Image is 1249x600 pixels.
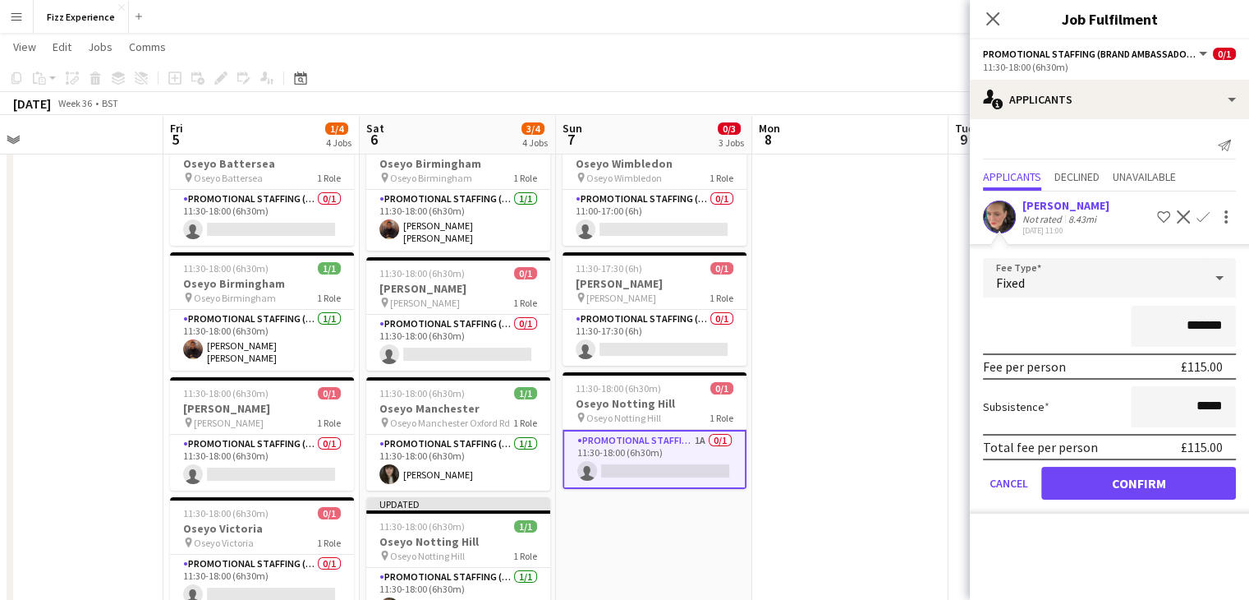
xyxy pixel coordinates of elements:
[563,396,746,411] h3: Oseyo Notting Hill
[514,267,537,279] span: 0/1
[379,267,465,279] span: 11:30-18:00 (6h30m)
[170,190,354,246] app-card-role: Promotional Staffing (Brand Ambassadors)0/111:30-18:00 (6h30m)
[364,130,384,149] span: 6
[379,387,465,399] span: 11:30-18:00 (6h30m)
[317,537,341,549] span: 1 Role
[102,97,118,109] div: BST
[513,417,537,429] span: 1 Role
[1181,439,1223,455] div: £115.00
[53,39,71,54] span: Edit
[563,252,746,366] app-job-card: 11:30-17:30 (6h)0/1[PERSON_NAME] [PERSON_NAME]1 RolePromotional Staffing (Brand Ambassadors)0/111...
[756,130,780,149] span: 8
[170,276,354,291] h3: Oseyo Birmingham
[183,507,269,519] span: 11:30-18:00 (6h30m)
[983,399,1049,414] label: Subsistence
[366,534,550,549] h3: Oseyo Notting Hill
[1022,198,1109,213] div: [PERSON_NAME]
[379,520,465,533] span: 11:30-18:00 (6h30m)
[1213,48,1236,60] span: 0/1
[710,382,733,395] span: 0/1
[970,80,1249,119] div: Applicants
[983,61,1236,73] div: 11:30-18:00 (6h30m)
[709,292,733,304] span: 1 Role
[563,310,746,366] app-card-role: Promotional Staffing (Brand Ambassadors)0/111:30-17:30 (6h)
[390,550,465,562] span: Oseyo Notting Hill
[366,257,550,371] app-job-card: 11:30-18:00 (6h30m)0/1[PERSON_NAME] [PERSON_NAME]1 RolePromotional Staffing (Brand Ambassadors)0/...
[366,497,550,510] div: Updated
[983,48,1196,60] span: Promotional Staffing (Brand Ambassadors)
[514,387,537,399] span: 1/1
[563,190,746,246] app-card-role: Promotional Staffing (Brand Ambassadors)0/111:00-17:00 (6h)
[170,435,354,491] app-card-role: Promotional Staffing (Brand Ambassadors)0/111:30-18:00 (6h30m)
[514,520,537,533] span: 1/1
[170,121,183,136] span: Fri
[170,156,354,171] h3: Oseyo Battersea
[168,130,183,149] span: 5
[563,132,746,246] app-job-card: 11:00-17:00 (6h)0/1Oseyo Wimbledon Oseyo Wimbledon1 RolePromotional Staffing (Brand Ambassadors)0...
[953,130,974,149] span: 9
[317,172,341,184] span: 1 Role
[366,315,550,371] app-card-role: Promotional Staffing (Brand Ambassadors)0/111:30-18:00 (6h30m)
[521,122,544,135] span: 3/4
[390,297,460,309] span: [PERSON_NAME]
[576,382,661,395] span: 11:30-18:00 (6h30m)
[13,95,51,112] div: [DATE]
[1065,213,1100,225] div: 8.43mi
[170,377,354,491] app-job-card: 11:30-18:00 (6h30m)0/1[PERSON_NAME] [PERSON_NAME]1 RolePromotional Staffing (Brand Ambassadors)0/...
[563,372,746,489] app-job-card: 11:30-18:00 (6h30m)0/1Oseyo Notting Hill Oseyo Notting Hill1 RolePromotional Staffing (Brand Amba...
[170,252,354,371] app-job-card: 11:30-18:00 (6h30m)1/1Oseyo Birmingham Oseyo Birmingham1 RolePromotional Staffing (Brand Ambassad...
[1181,358,1223,375] div: £115.00
[129,39,166,54] span: Comms
[194,292,276,304] span: Oseyo Birmingham
[366,121,384,136] span: Sat
[366,401,550,416] h3: Oseyo Manchester
[46,36,78,58] a: Edit
[955,121,974,136] span: Tue
[563,276,746,291] h3: [PERSON_NAME]
[513,297,537,309] span: 1 Role
[366,377,550,491] app-job-card: 11:30-18:00 (6h30m)1/1Oseyo Manchester Oseyo Manchester Oxford Rd1 RolePromotional Staffing (Bran...
[586,412,661,424] span: Oseyo Notting Hill
[183,262,269,275] span: 11:30-18:00 (6h30m)
[709,172,733,184] span: 1 Role
[586,292,656,304] span: [PERSON_NAME]
[1054,171,1100,182] span: Declined
[390,417,510,429] span: Oseyo Manchester Oxford Rd
[366,190,550,251] app-card-role: Promotional Staffing (Brand Ambassadors)1/111:30-18:00 (6h30m)[PERSON_NAME] [PERSON_NAME]
[586,172,662,184] span: Oseyo Wimbledon
[983,48,1210,60] button: Promotional Staffing (Brand Ambassadors)
[170,310,354,371] app-card-role: Promotional Staffing (Brand Ambassadors)1/111:30-18:00 (6h30m)[PERSON_NAME] [PERSON_NAME]
[170,132,354,246] app-job-card: 11:30-18:00 (6h30m)0/1Oseyo Battersea Oseyo Battersea1 RolePromotional Staffing (Brand Ambassador...
[317,292,341,304] span: 1 Role
[318,507,341,519] span: 0/1
[366,435,550,491] app-card-role: Promotional Staffing (Brand Ambassadors)1/111:30-18:00 (6h30m)[PERSON_NAME]
[390,172,472,184] span: Oseyo Birmingham
[13,39,36,54] span: View
[709,412,733,424] span: 1 Role
[170,521,354,536] h3: Oseyo Victoria
[183,387,269,399] span: 11:30-18:00 (6h30m)
[983,358,1066,375] div: Fee per person
[522,136,548,149] div: 4 Jobs
[719,136,744,149] div: 3 Jobs
[317,417,341,429] span: 1 Role
[563,430,746,489] app-card-role: Promotional Staffing (Brand Ambassadors)1A0/111:30-18:00 (6h30m)
[718,122,741,135] span: 0/3
[366,281,550,296] h3: [PERSON_NAME]
[1041,467,1236,500] button: Confirm
[710,262,733,275] span: 0/1
[122,36,172,58] a: Comms
[7,36,43,58] a: View
[983,439,1098,455] div: Total fee per person
[194,417,264,429] span: [PERSON_NAME]
[194,537,254,549] span: Oseyo Victoria
[194,172,263,184] span: Oseyo Battersea
[996,275,1025,291] span: Fixed
[81,36,119,58] a: Jobs
[576,262,642,275] span: 11:30-17:30 (6h)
